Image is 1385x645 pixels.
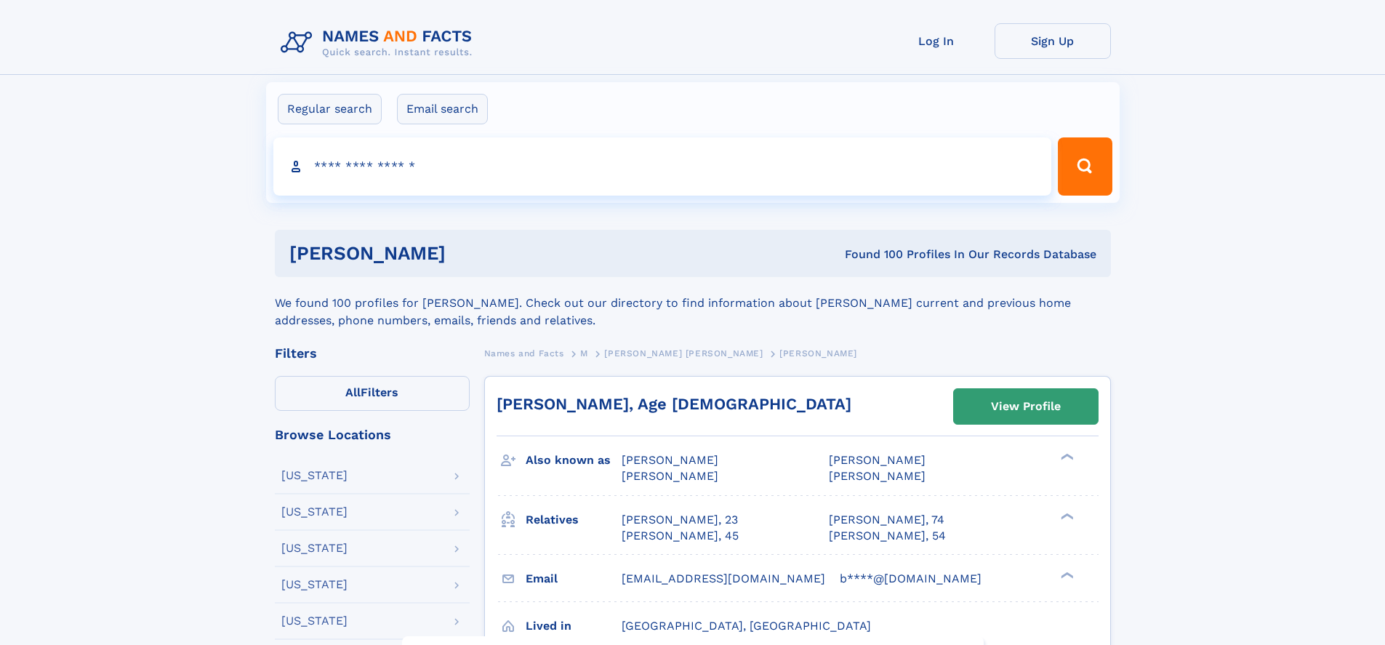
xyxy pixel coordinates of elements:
[622,619,871,633] span: [GEOGRAPHIC_DATA], [GEOGRAPHIC_DATA]
[275,277,1111,329] div: We found 100 profiles for [PERSON_NAME]. Check out our directory to find information about [PERSO...
[580,348,588,358] span: M
[878,23,995,59] a: Log In
[281,615,348,627] div: [US_STATE]
[622,528,739,544] a: [PERSON_NAME], 45
[526,566,622,591] h3: Email
[278,94,382,124] label: Regular search
[645,247,1096,263] div: Found 100 Profiles In Our Records Database
[275,376,470,411] label: Filters
[289,244,646,263] h1: [PERSON_NAME]
[275,428,470,441] div: Browse Locations
[604,344,763,362] a: [PERSON_NAME] [PERSON_NAME]
[954,389,1098,424] a: View Profile
[622,469,718,483] span: [PERSON_NAME]
[829,453,926,467] span: [PERSON_NAME]
[829,469,926,483] span: [PERSON_NAME]
[345,385,361,399] span: All
[580,344,588,362] a: M
[275,23,484,63] img: Logo Names and Facts
[526,614,622,638] h3: Lived in
[779,348,857,358] span: [PERSON_NAME]
[829,512,944,528] a: [PERSON_NAME], 74
[995,23,1111,59] a: Sign Up
[991,390,1061,423] div: View Profile
[829,528,946,544] a: [PERSON_NAME], 54
[397,94,488,124] label: Email search
[275,347,470,360] div: Filters
[497,395,851,413] a: [PERSON_NAME], Age [DEMOGRAPHIC_DATA]
[484,344,564,362] a: Names and Facts
[622,453,718,467] span: [PERSON_NAME]
[281,470,348,481] div: [US_STATE]
[526,508,622,532] h3: Relatives
[281,542,348,554] div: [US_STATE]
[281,579,348,590] div: [US_STATE]
[281,506,348,518] div: [US_STATE]
[1058,137,1112,196] button: Search Button
[526,448,622,473] h3: Also known as
[622,512,738,528] a: [PERSON_NAME], 23
[622,572,825,585] span: [EMAIL_ADDRESS][DOMAIN_NAME]
[1057,511,1075,521] div: ❯
[273,137,1052,196] input: search input
[1057,452,1075,462] div: ❯
[1057,570,1075,580] div: ❯
[604,348,763,358] span: [PERSON_NAME] [PERSON_NAME]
